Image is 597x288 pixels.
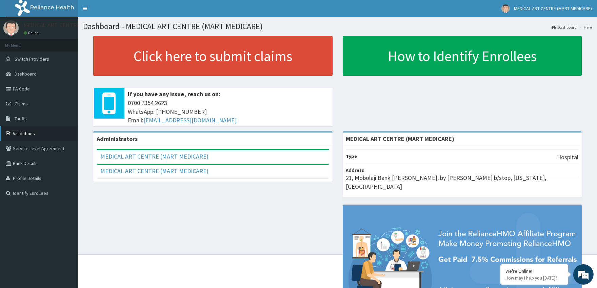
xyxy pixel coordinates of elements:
[3,20,19,36] img: User Image
[83,22,592,31] h1: Dashboard - MEDICAL ART CENTRE (MART MEDICARE)
[552,24,577,30] a: Dashboard
[343,36,582,76] a: How to Identify Enrollees
[128,90,220,98] b: If you have any issue, reach us on:
[505,275,563,281] p: How may I help you today?
[97,135,138,143] b: Administrators
[557,153,578,162] p: Hospital
[346,135,455,143] strong: MEDICAL ART CENTRE (MART MEDICARE)
[577,24,592,30] li: Here
[128,99,329,125] span: 0700 7354 2623 WhatsApp: [PHONE_NUMBER] Email:
[15,56,49,62] span: Switch Providers
[100,167,208,175] a: MEDICAL ART CENTRE (MART MEDICARE)
[15,71,37,77] span: Dashboard
[346,153,357,159] b: Type
[505,268,563,274] div: We're Online!
[143,116,237,124] a: [EMAIL_ADDRESS][DOMAIN_NAME]
[100,152,208,160] a: MEDICAL ART CENTRE (MART MEDICARE)
[24,22,127,28] p: MEDICAL ART CENTRE (MART MEDICARE)
[514,5,592,12] span: MEDICAL ART CENTRE (MART MEDICARE)
[501,4,510,13] img: User Image
[24,30,40,35] a: Online
[346,167,364,173] b: Address
[15,116,27,122] span: Tariffs
[15,101,28,107] span: Claims
[346,173,579,191] p: 21, Mobolaji Bank [PERSON_NAME], by [PERSON_NAME] b/stop, [US_STATE], [GEOGRAPHIC_DATA]
[93,36,333,76] a: Click here to submit claims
